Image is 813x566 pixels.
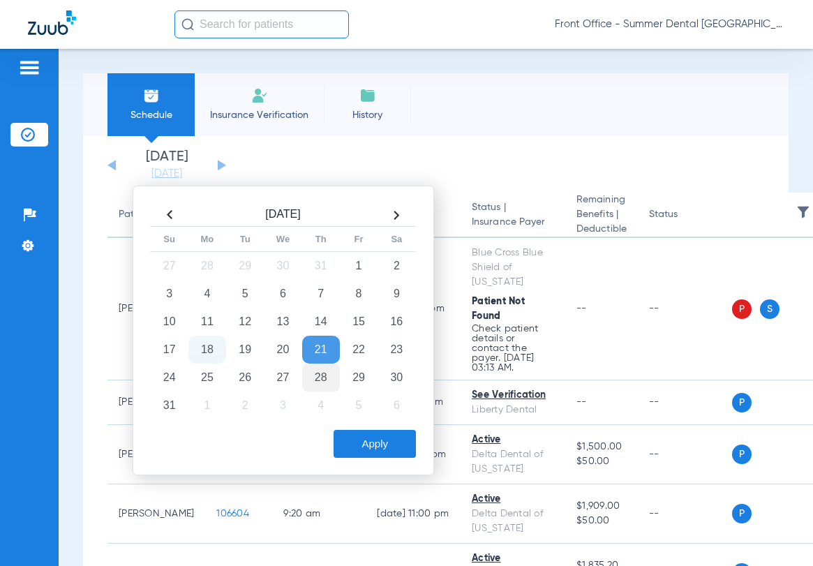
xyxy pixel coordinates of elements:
[118,108,184,122] span: Schedule
[188,204,378,227] th: [DATE]
[216,509,249,519] span: 106604
[125,167,209,181] a: [DATE]
[638,484,732,544] td: --
[461,193,565,238] th: Status |
[472,507,554,536] div: Delta Dental of [US_STATE]
[760,299,780,319] span: S
[18,59,40,76] img: hamburger-icon
[472,433,554,447] div: Active
[796,205,810,219] img: filter.svg
[472,297,525,321] span: Patient Not Found
[119,207,194,222] div: Patient Name
[472,447,554,477] div: Delta Dental of [US_STATE]
[472,551,554,566] div: Active
[472,324,554,373] p: Check patient details or contact the payer. [DATE] 03:13 AM.
[472,246,554,290] div: Blue Cross Blue Shield of [US_STATE]
[119,207,180,222] div: Patient Name
[638,238,732,380] td: --
[732,299,752,319] span: P
[181,18,194,31] img: Search Icon
[272,484,366,544] td: 9:20 AM
[576,440,627,454] span: $1,500.00
[732,445,752,464] span: P
[334,108,401,122] span: History
[205,108,313,122] span: Insurance Verification
[576,397,587,407] span: --
[638,193,732,238] th: Status
[638,425,732,484] td: --
[125,150,209,181] li: [DATE]
[472,215,554,230] span: Insurance Payer
[472,492,554,507] div: Active
[174,10,349,38] input: Search for patients
[28,10,76,35] img: Zuub Logo
[576,499,627,514] span: $1,909.00
[732,393,752,412] span: P
[107,484,205,544] td: [PERSON_NAME]
[638,380,732,425] td: --
[576,222,627,237] span: Deductible
[732,504,752,523] span: P
[565,193,638,238] th: Remaining Benefits |
[576,304,587,313] span: --
[359,87,376,104] img: History
[366,484,461,544] td: [DATE] 11:00 PM
[472,388,554,403] div: See Verification
[251,87,268,104] img: Manual Insurance Verification
[743,499,813,566] iframe: Chat Widget
[143,87,160,104] img: Schedule
[576,514,627,528] span: $50.00
[472,403,554,417] div: Liberty Dental
[555,17,785,31] span: Front Office - Summer Dental [GEOGRAPHIC_DATA] | Lumio Dental
[334,430,416,458] button: Apply
[576,454,627,469] span: $50.00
